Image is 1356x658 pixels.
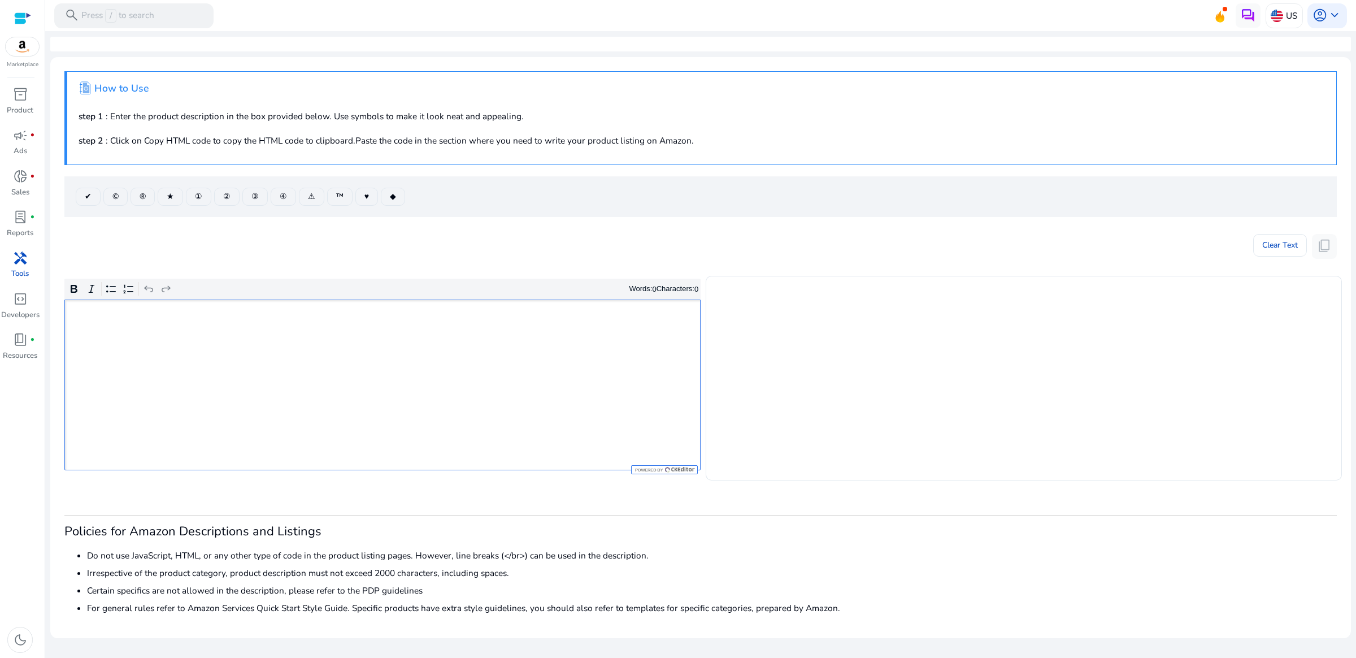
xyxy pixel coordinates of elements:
p: Ads [14,146,27,157]
button: ③ [242,188,268,206]
span: ① [195,191,202,202]
button: Clear Text [1253,234,1307,257]
button: ⚠ [299,188,324,206]
span: account_circle [1312,8,1327,23]
button: ◆ [381,188,405,206]
img: us.svg [1271,10,1283,22]
h3: Policies for Amazon Descriptions and Listings [64,524,1337,539]
span: dark_mode [13,633,28,647]
button: ♥ [355,188,378,206]
span: search [64,8,79,23]
span: Powered by [634,467,663,473]
span: campaign [13,128,28,143]
p: Sales [11,187,29,198]
li: Certain specifics are not allowed in the description, please refer to the PDP guidelines [87,584,1337,597]
button: ① [186,188,211,206]
span: © [112,191,119,202]
span: ® [140,191,146,202]
p: Reports [7,228,33,239]
div: Editor toolbar [64,279,701,300]
div: Rich Text Editor. Editing area: main. Press Alt+0 for help. [64,300,701,470]
button: ® [131,188,155,206]
span: / [105,9,116,23]
span: inventory_2 [13,87,28,102]
button: ™ [327,188,353,206]
p: Resources [3,350,37,362]
span: ♥ [364,191,369,202]
p: : Click on Copy HTML code to copy the HTML code to clipboard.Paste the code in the section where ... [79,134,1325,147]
p: US [1286,6,1297,25]
button: © [103,188,128,206]
span: code_blocks [13,292,28,306]
span: donut_small [13,169,28,184]
img: amazon.svg [6,37,40,56]
button: ✔ [76,188,101,206]
span: fiber_manual_record [30,337,35,343]
span: ② [223,191,231,202]
p: Developers [1,310,40,321]
span: ★ [167,191,174,202]
b: step 2 [79,135,103,146]
p: Marketplace [7,60,38,69]
span: ⚠ [308,191,315,202]
p: Press to search [81,9,154,23]
button: ④ [271,188,296,206]
span: ④ [280,191,287,202]
p: Tools [11,269,29,280]
span: fiber_manual_record [30,215,35,220]
li: Do not use JavaScript, HTML, or any other type of code in the product listing pages. However, lin... [87,549,1337,562]
label: 0 [694,285,698,293]
span: fiber_manual_record [30,133,35,138]
h4: How to Use [94,83,149,94]
span: keyboard_arrow_down [1327,8,1342,23]
label: 0 [652,285,656,293]
span: Clear Text [1262,234,1298,257]
p: Product [7,105,33,116]
span: ™ [336,191,344,202]
div: Words: Characters: [629,282,699,296]
span: ◆ [390,191,396,202]
span: fiber_manual_record [30,174,35,179]
span: book_4 [13,332,28,347]
button: ② [214,188,240,206]
b: step 1 [79,110,103,122]
span: ✔ [85,191,92,202]
span: ③ [251,191,259,202]
li: For general rules refer to Amazon Services Quick Start Style Guide. Specific products have extra ... [87,601,1337,614]
button: ★ [158,188,183,206]
p: : Enter the product description in the box provided below. Use symbols to make it look neat and a... [79,110,1325,123]
li: Irrespective of the product category, product description must not exceed 2000 characters, includ... [87,566,1337,579]
span: lab_profile [13,210,28,224]
span: handyman [13,251,28,266]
